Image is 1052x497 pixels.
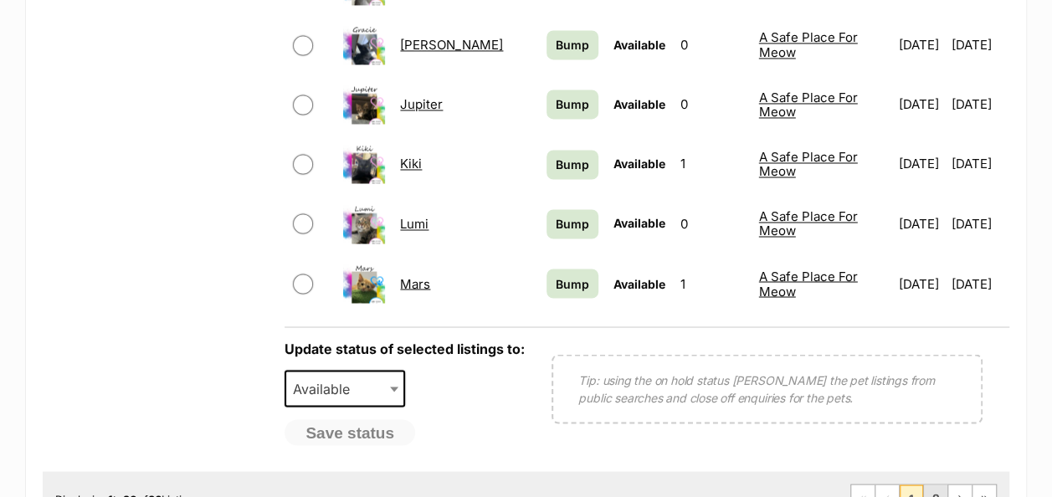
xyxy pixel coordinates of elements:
a: Mars [400,275,430,291]
td: [DATE] [892,135,949,192]
a: Bump [547,30,598,59]
span: Available [613,97,665,111]
td: 0 [674,16,751,74]
span: Available [613,38,665,52]
a: Lumi [400,216,428,232]
span: Bump [556,215,589,233]
td: [DATE] [951,254,1008,312]
td: [DATE] [951,195,1008,253]
a: Bump [547,150,598,179]
td: 0 [674,195,751,253]
a: A Safe Place For Meow [759,268,858,298]
label: Update status of selected listings to: [285,340,525,356]
a: Bump [547,209,598,238]
td: [DATE] [892,254,949,312]
td: 1 [674,135,751,192]
a: Bump [547,90,598,119]
td: [DATE] [892,75,949,133]
span: Available [613,216,665,230]
p: Tip: using the on hold status [PERSON_NAME] the pet listings from public searches and close off e... [578,371,956,406]
a: A Safe Place For Meow [759,90,858,120]
button: Save status [285,419,415,446]
td: [DATE] [892,16,949,74]
span: Bump [556,274,589,292]
span: Bump [556,95,589,113]
td: [DATE] [892,195,949,253]
span: Available [285,370,405,407]
td: 0 [674,75,751,133]
span: Bump [556,156,589,173]
a: [PERSON_NAME] [400,37,503,53]
a: A Safe Place For Meow [759,208,858,238]
a: Jupiter [400,96,443,112]
span: Available [613,276,665,290]
td: [DATE] [951,16,1008,74]
a: A Safe Place For Meow [759,29,858,59]
span: Available [613,156,665,171]
td: [DATE] [951,75,1008,133]
span: Available [286,377,367,400]
a: A Safe Place For Meow [759,149,858,179]
td: [DATE] [951,135,1008,192]
a: Bump [547,269,598,298]
td: 1 [674,254,751,312]
span: Bump [556,36,589,54]
a: Kiki [400,156,422,172]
